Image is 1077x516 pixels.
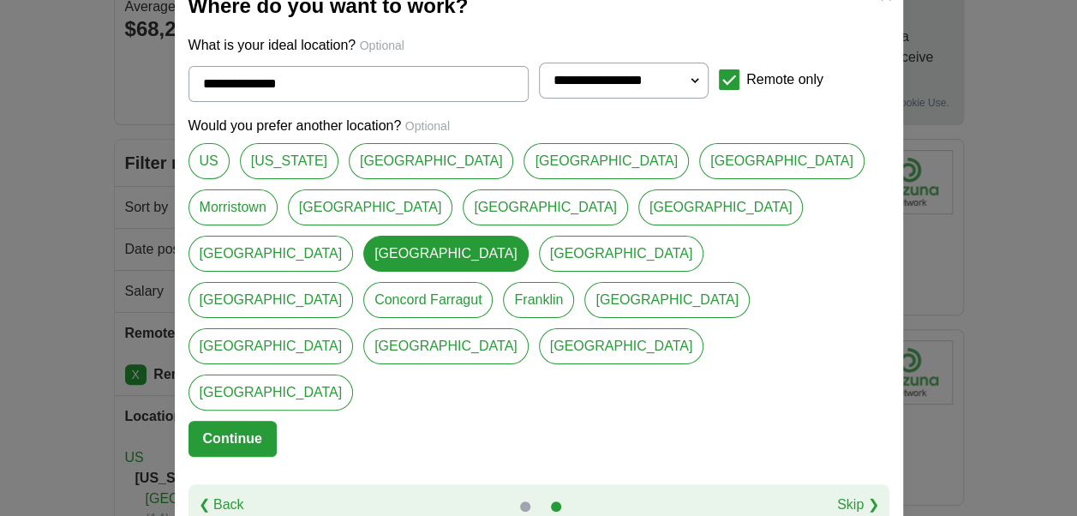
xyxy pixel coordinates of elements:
[188,282,354,318] a: [GEOGRAPHIC_DATA]
[363,328,529,364] a: [GEOGRAPHIC_DATA]
[463,189,628,225] a: [GEOGRAPHIC_DATA]
[363,236,529,272] a: [GEOGRAPHIC_DATA]
[188,421,277,457] button: Continue
[188,328,354,364] a: [GEOGRAPHIC_DATA]
[363,282,493,318] a: Concord Farragut
[539,328,704,364] a: [GEOGRAPHIC_DATA]
[288,189,453,225] a: [GEOGRAPHIC_DATA]
[638,189,804,225] a: [GEOGRAPHIC_DATA]
[349,143,514,179] a: [GEOGRAPHIC_DATA]
[503,282,574,318] a: Franklin
[199,495,244,515] a: ❮ Back
[188,189,278,225] a: Morristown
[188,35,889,56] p: What is your ideal location?
[584,282,750,318] a: [GEOGRAPHIC_DATA]
[240,143,338,179] a: [US_STATE]
[188,143,230,179] a: US
[188,375,354,411] a: [GEOGRAPHIC_DATA]
[524,143,689,179] a: [GEOGRAPHIC_DATA]
[746,69,823,90] label: Remote only
[837,495,879,515] a: Skip ❯
[360,39,404,52] span: Optional
[539,236,704,272] a: [GEOGRAPHIC_DATA]
[188,236,354,272] a: [GEOGRAPHIC_DATA]
[188,116,889,136] p: Would you prefer another location?
[699,143,865,179] a: [GEOGRAPHIC_DATA]
[405,119,450,133] span: Optional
